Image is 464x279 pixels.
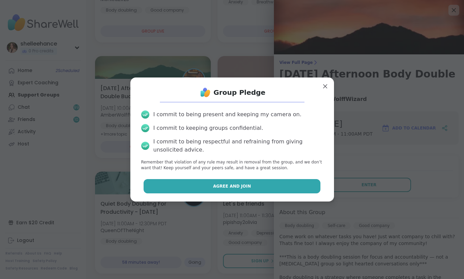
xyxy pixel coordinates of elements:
div: I commit to being present and keeping my camera on. [153,110,301,119]
div: I commit to keeping groups confidential. [153,124,263,132]
div: I commit to being respectful and refraining from giving unsolicited advice. [153,138,323,154]
p: Remember that violation of any rule may result in removal from the group, and we don’t want that!... [141,159,323,171]
button: Agree and Join [144,179,320,193]
h1: Group Pledge [214,88,265,97]
span: Agree and Join [213,183,251,189]
img: ShareWell Logo [199,86,212,99]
